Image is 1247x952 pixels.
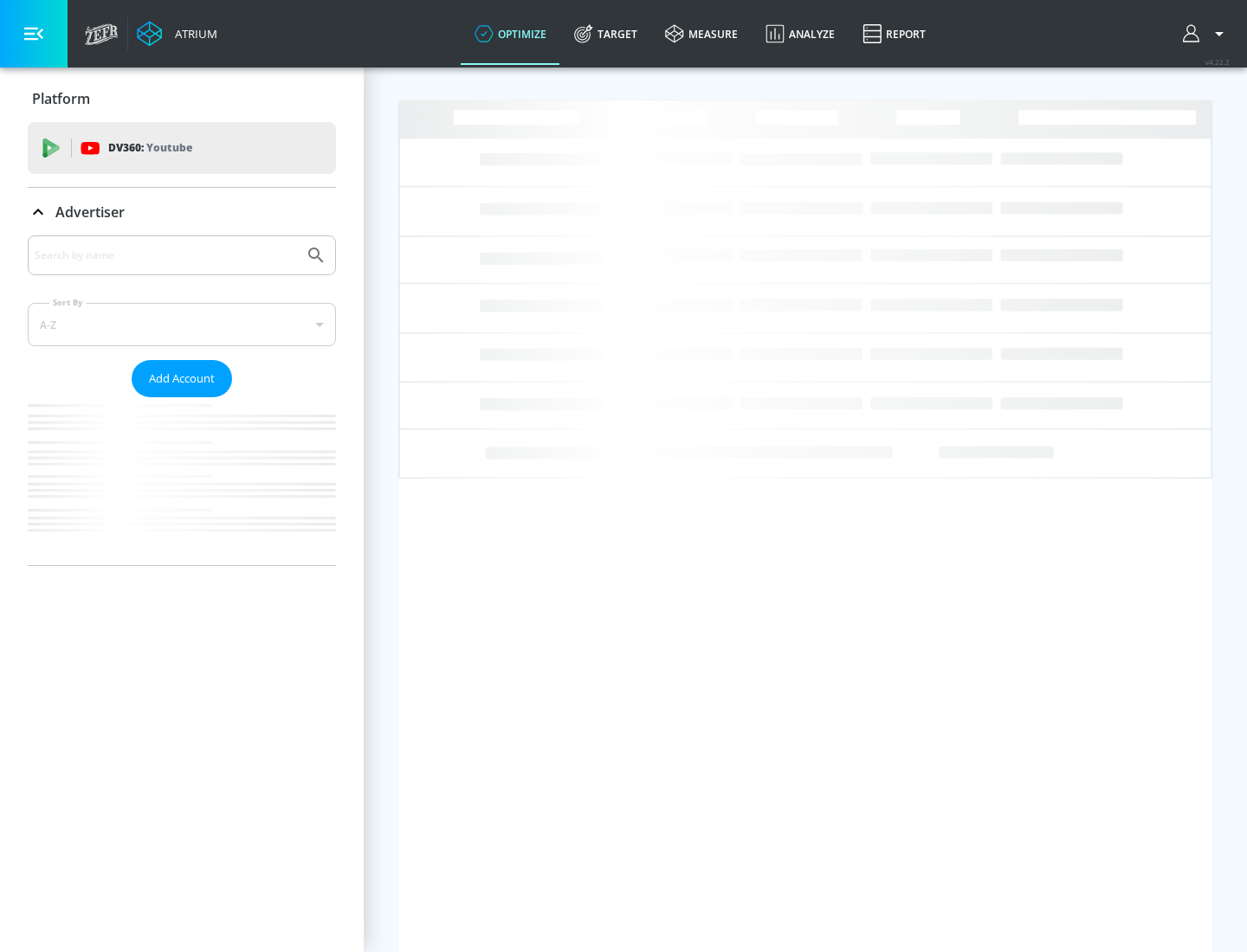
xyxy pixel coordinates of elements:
div: A-Z [28,303,336,346]
p: Advertiser [55,203,125,222]
span: Add Account [149,369,215,389]
a: Target [560,3,651,65]
input: Search by name [35,244,297,267]
a: measure [651,3,752,65]
div: Advertiser [28,188,336,236]
div: DV360: Youtube [28,122,336,174]
div: Advertiser [28,235,336,565]
div: Atrium [168,26,217,42]
span: v 4.22.2 [1205,57,1230,67]
nav: list of Advertiser [28,397,336,565]
a: optimize [461,3,560,65]
p: DV360: [108,138,192,158]
button: Add Account [132,360,232,397]
a: Analyze [752,3,849,65]
label: Sort By [49,297,87,308]
div: Platform [28,74,336,123]
p: Platform [32,89,90,108]
a: Report [849,3,940,65]
p: Youtube [146,138,192,157]
a: Atrium [137,21,217,47]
